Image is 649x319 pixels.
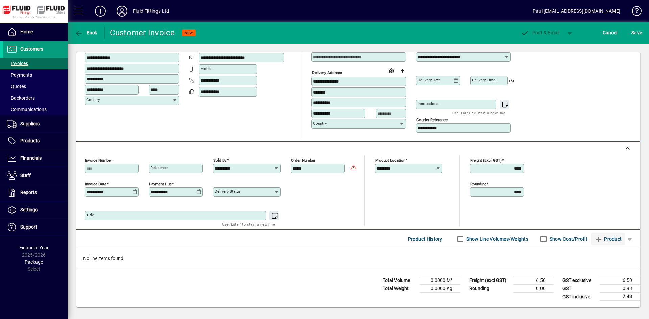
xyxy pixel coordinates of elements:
[416,117,448,122] mat-label: Courier Reference
[75,30,97,35] span: Back
[532,30,535,35] span: P
[3,92,68,104] a: Backorders
[397,65,408,76] button: Choose address
[222,220,275,228] mat-hint: Use 'Enter' to start a new line
[20,224,37,230] span: Support
[90,5,111,17] button: Add
[420,285,460,293] td: 0.0000 Kg
[3,184,68,201] a: Reports
[7,61,28,66] span: Invoices
[631,27,642,38] span: ave
[213,158,226,163] mat-label: Sold by
[420,276,460,285] td: 0.0000 M³
[313,121,327,126] mat-label: Country
[149,182,172,186] mat-label: Payment due
[3,58,68,69] a: Invoices
[408,234,442,244] span: Product History
[170,42,181,52] button: Copy to Delivery address
[3,104,68,115] a: Communications
[76,248,640,269] div: No line items found
[150,165,168,170] mat-label: Reference
[559,276,600,285] td: GST exclusive
[20,121,40,126] span: Suppliers
[7,95,35,101] span: Backorders
[559,285,600,293] td: GST
[73,27,99,39] button: Back
[133,6,169,17] div: Fluid Fittings Ltd
[603,27,618,38] span: Cancel
[68,27,105,39] app-page-header-button: Back
[379,285,420,293] td: Total Weight
[200,66,212,71] mat-label: Mobile
[3,115,68,132] a: Suppliers
[86,97,100,102] mat-label: Country
[85,158,112,163] mat-label: Invoice number
[630,27,644,39] button: Save
[594,234,622,244] span: Product
[627,1,641,23] a: Knowledge Base
[20,138,40,143] span: Products
[291,158,315,163] mat-label: Order number
[591,233,625,245] button: Product
[405,233,445,245] button: Product History
[533,6,620,17] div: Paul [EMAIL_ADDRESS][DOMAIN_NAME]
[466,276,513,285] td: Freight (excl GST)
[7,84,26,89] span: Quotes
[631,30,634,35] span: S
[3,219,68,236] a: Support
[111,5,133,17] button: Profile
[86,213,94,217] mat-label: Title
[517,27,563,39] button: Post & Email
[19,245,49,250] span: Financial Year
[470,158,502,163] mat-label: Freight (excl GST)
[3,202,68,218] a: Settings
[3,69,68,81] a: Payments
[20,29,33,34] span: Home
[215,189,241,194] mat-label: Delivery status
[85,182,106,186] mat-label: Invoice date
[7,107,47,112] span: Communications
[600,285,640,293] td: 0.98
[3,81,68,92] a: Quotes
[185,31,193,35] span: NEW
[452,109,505,117] mat-hint: Use 'Enter' to start a new line
[466,285,513,293] td: Rounding
[386,65,397,76] a: View on map
[379,276,420,285] td: Total Volume
[548,236,587,242] label: Show Cost/Profit
[513,276,554,285] td: 6.50
[375,158,405,163] mat-label: Product location
[20,155,42,161] span: Financials
[20,190,37,195] span: Reports
[521,30,560,35] span: ost & Email
[600,293,640,301] td: 7.48
[3,133,68,150] a: Products
[513,285,554,293] td: 0.00
[470,182,486,186] mat-label: Rounding
[110,27,175,38] div: Customer Invoice
[25,259,43,265] span: Package
[559,293,600,301] td: GST inclusive
[20,207,38,212] span: Settings
[3,167,68,184] a: Staff
[7,72,32,78] span: Payments
[600,276,640,285] td: 6.50
[601,27,619,39] button: Cancel
[465,236,528,242] label: Show Line Volumes/Weights
[3,150,68,167] a: Financials
[20,46,43,52] span: Customers
[418,78,441,82] mat-label: Delivery date
[472,78,496,82] mat-label: Delivery time
[20,172,31,178] span: Staff
[3,24,68,41] a: Home
[418,101,438,106] mat-label: Instructions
